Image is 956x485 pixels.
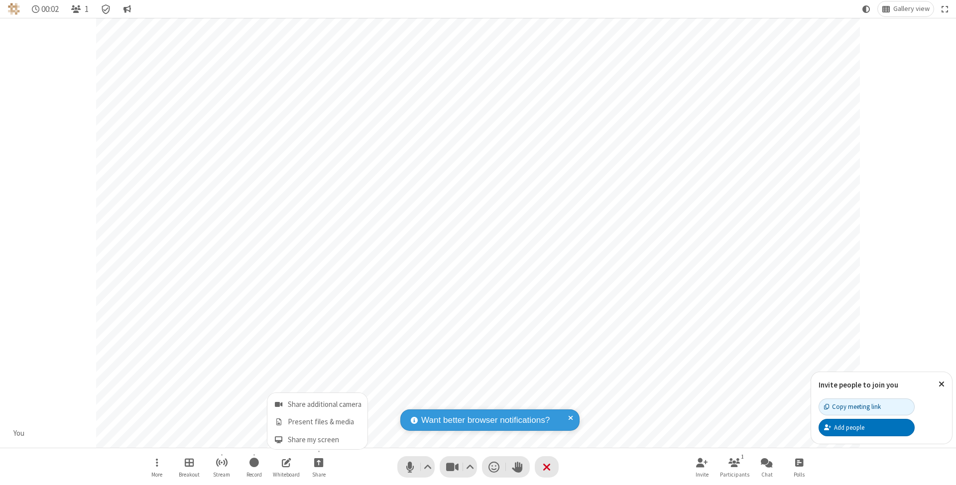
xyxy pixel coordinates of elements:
button: Share additional camera [267,393,367,412]
span: Invite [696,472,709,478]
button: Open menu [142,453,172,481]
span: Share [312,472,326,478]
button: Fullscreen [938,1,953,16]
button: Send a reaction [482,456,506,478]
span: Participants [720,472,749,478]
div: Meeting details Encryption enabled [97,1,116,16]
button: Present files & media [267,412,367,430]
span: Stream [213,472,230,478]
button: Video setting [464,456,477,478]
button: Start streaming [207,453,237,481]
button: Open chat [752,453,782,481]
button: Change layout [878,1,934,16]
span: Polls [794,472,805,478]
button: End or leave meeting [535,456,559,478]
div: 1 [738,452,747,461]
button: Start recording [239,453,269,481]
div: Copy meeting link [824,402,881,411]
button: Conversation [119,1,135,16]
span: Record [246,472,262,478]
div: You [10,428,28,439]
img: QA Selenium DO NOT DELETE OR CHANGE [8,3,20,15]
button: Audio settings [421,456,435,478]
button: Invite participants (⌘+Shift+I) [687,453,717,481]
button: Open shared whiteboard [271,453,301,481]
button: Using system theme [858,1,874,16]
label: Invite people to join you [819,380,898,389]
button: Raise hand [506,456,530,478]
span: Share additional camera [288,400,361,409]
button: Open poll [784,453,814,481]
span: Want better browser notifications? [421,414,550,427]
span: 00:02 [41,4,59,14]
button: Open participant list [719,453,749,481]
button: Manage Breakout Rooms [174,453,204,481]
span: Share my screen [288,436,361,444]
button: Copy meeting link [819,398,915,415]
div: Timer [28,1,63,16]
span: Breakout [179,472,200,478]
button: Close popover [931,372,952,396]
button: Mute (⌘+Shift+A) [397,456,435,478]
span: Gallery view [893,5,930,13]
span: More [151,472,162,478]
button: Add people [819,419,915,436]
span: Whiteboard [273,472,300,478]
button: Stop video (⌘+Shift+V) [440,456,477,478]
button: Share my screen [267,430,367,449]
button: Open participant list [67,1,93,16]
span: Present files & media [288,418,361,426]
span: Chat [761,472,773,478]
span: 1 [85,4,89,14]
button: Open menu [304,453,334,481]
